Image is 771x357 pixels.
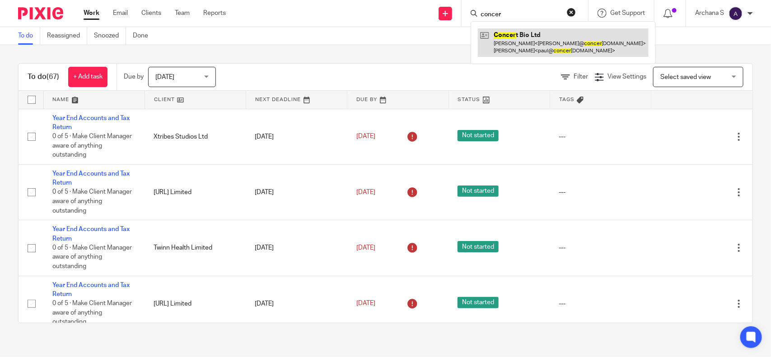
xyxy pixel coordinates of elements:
[246,109,347,164] td: [DATE]
[458,297,499,308] span: Not started
[246,220,347,276] td: [DATE]
[84,9,99,18] a: Work
[155,74,174,80] span: [DATE]
[52,171,130,186] a: Year End Accounts and Tax Return
[607,74,646,80] span: View Settings
[356,301,375,307] span: [DATE]
[559,132,642,141] div: ---
[246,164,347,220] td: [DATE]
[660,74,711,80] span: Select saved view
[567,8,576,17] button: Clear
[52,226,130,241] a: Year End Accounts and Tax Return
[47,73,59,80] span: (67)
[145,276,246,331] td: [URL] Limited
[574,74,588,80] span: Filter
[113,9,128,18] a: Email
[458,130,499,141] span: Not started
[47,27,87,45] a: Reassigned
[695,9,724,18] p: Archana S
[133,27,155,45] a: Done
[18,7,63,19] img: Pixie
[203,9,226,18] a: Reports
[480,11,561,19] input: Search
[52,300,132,325] span: 0 of 5 · Make Client Manager aware of anything outstanding
[52,189,132,214] span: 0 of 5 · Make Client Manager aware of anything outstanding
[145,109,246,164] td: Xtribes Studios Ltd
[124,72,144,81] p: Due by
[610,10,645,16] span: Get Support
[52,115,130,130] a: Year End Accounts and Tax Return
[729,6,743,21] img: svg%3E
[458,241,499,252] span: Not started
[559,97,575,102] span: Tags
[356,133,375,139] span: [DATE]
[246,276,347,331] td: [DATE]
[559,299,642,308] div: ---
[559,188,642,197] div: ---
[28,72,59,82] h1: To do
[141,9,161,18] a: Clients
[18,27,40,45] a: To do
[94,27,126,45] a: Snoozed
[145,220,246,276] td: Twinn Health Limited
[175,9,190,18] a: Team
[145,164,246,220] td: [URL] Limited
[52,282,130,297] a: Year End Accounts and Tax Return
[52,133,132,158] span: 0 of 5 · Make Client Manager aware of anything outstanding
[68,67,107,87] a: + Add task
[356,245,375,251] span: [DATE]
[559,243,642,252] div: ---
[458,185,499,197] span: Not started
[356,189,375,195] span: [DATE]
[52,245,132,269] span: 0 of 5 · Make Client Manager aware of anything outstanding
